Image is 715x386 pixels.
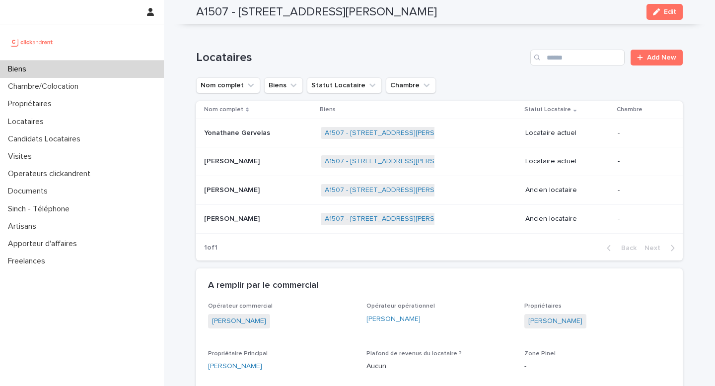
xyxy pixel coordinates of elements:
[641,244,683,253] button: Next
[4,64,34,74] p: Biens
[204,127,272,137] p: Yonathane Gervelas
[196,205,683,234] tr: [PERSON_NAME][PERSON_NAME] A1507 - [STREET_ADDRESS][PERSON_NAME] Ancien locataire-
[4,117,52,127] p: Locataires
[647,54,676,61] span: Add New
[325,215,470,223] a: A1507 - [STREET_ADDRESS][PERSON_NAME]
[196,51,526,65] h1: Locataires
[386,77,436,93] button: Chambre
[196,236,225,260] p: 1 of 1
[325,157,470,166] a: A1507 - [STREET_ADDRESS][PERSON_NAME]
[524,104,571,115] p: Statut Locataire
[366,351,462,357] span: Plafond de revenus du locataire ?
[366,361,513,372] p: Aucun
[525,186,610,194] p: Ancien locataire
[366,314,421,324] a: [PERSON_NAME]
[599,244,641,253] button: Back
[525,157,610,166] p: Locataire actuel
[524,303,562,309] span: Propriétaires
[618,157,667,166] p: -
[8,32,56,52] img: UCB0brd3T0yccxBKYDjQ
[525,129,610,137] p: Locataire actuel
[307,77,382,93] button: Statut Locataire
[646,4,683,20] button: Edit
[4,82,86,91] p: Chambre/Colocation
[208,303,273,309] span: Opérateur commercial
[528,316,582,326] a: [PERSON_NAME]
[4,204,77,214] p: Sinch - Téléphone
[4,187,56,196] p: Documents
[196,147,683,176] tr: [PERSON_NAME][PERSON_NAME] A1507 - [STREET_ADDRESS][PERSON_NAME] Locataire actuel-
[617,104,643,115] p: Chambre
[4,169,98,179] p: Operateurs clickandrent
[615,245,637,252] span: Back
[325,186,470,194] a: A1507 - [STREET_ADDRESS][PERSON_NAME]
[196,119,683,147] tr: Yonathane GervelasYonathane Gervelas A1507 - [STREET_ADDRESS][PERSON_NAME] Locataire actuel-
[204,104,243,115] p: Nom complet
[196,176,683,205] tr: [PERSON_NAME][PERSON_NAME] A1507 - [STREET_ADDRESS][PERSON_NAME] Ancien locataire-
[631,50,683,65] a: Add New
[4,239,85,249] p: Apporteur d'affaires
[320,104,336,115] p: Biens
[208,351,268,357] span: Propriétaire Principal
[196,5,437,19] h2: A1507 - [STREET_ADDRESS][PERSON_NAME]
[325,129,470,137] a: A1507 - [STREET_ADDRESS][PERSON_NAME]
[4,134,88,144] p: Candidats Locataires
[204,184,262,194] p: [PERSON_NAME]
[4,99,60,109] p: Propriétaires
[530,50,625,65] input: Search
[524,351,556,357] span: Zone Pinel
[4,222,44,231] p: Artisans
[208,361,262,372] a: [PERSON_NAME]
[4,152,40,161] p: Visites
[664,8,676,15] span: Edit
[204,213,262,223] p: [PERSON_NAME]
[204,155,262,166] p: [PERSON_NAME]
[4,257,53,266] p: Freelances
[618,215,667,223] p: -
[618,129,667,137] p: -
[264,77,303,93] button: Biens
[618,186,667,194] p: -
[524,361,671,372] p: -
[644,245,666,252] span: Next
[366,303,435,309] span: Opérateur opérationnel
[208,280,318,291] h2: A remplir par le commercial
[196,77,260,93] button: Nom complet
[212,316,266,326] a: [PERSON_NAME]
[525,215,610,223] p: Ancien locataire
